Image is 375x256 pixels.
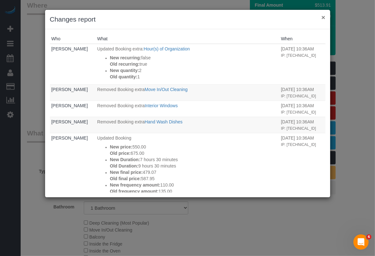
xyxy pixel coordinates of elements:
td: Who [50,117,96,133]
h3: Changes report [50,15,325,24]
strong: New Duration: [110,157,140,162]
td: Who [50,133,96,212]
td: Who [50,84,96,101]
p: 135.00 [110,188,278,194]
p: 587.95 [110,175,278,182]
strong: Old frequency amount: [110,189,158,194]
a: [PERSON_NAME] [51,135,88,141]
a: Hour(s) of Organization [144,46,190,51]
td: When [279,44,325,84]
p: 7 hours 30 minutes [110,156,278,163]
a: Hand Wash Dishes [145,119,183,124]
p: 1 [110,74,278,80]
td: When [279,84,325,101]
td: Who [50,44,96,84]
a: [PERSON_NAME] [51,46,88,51]
p: 675.00 [110,150,278,156]
td: What [96,117,279,133]
small: IP: [TECHNICAL_ID] [281,53,316,58]
span: Removed Booking extra [97,119,144,124]
iframe: Intercom live chat [353,234,369,250]
p: 479.07 [110,169,278,175]
span: Updated Booking extra: [97,46,144,51]
strong: Old Duration: [110,163,138,168]
p: 2 [110,67,278,74]
span: Removed Booking extra [97,103,144,108]
p: 9 hours 30 minutes [110,163,278,169]
a: Interior Windows [145,103,178,108]
strong: New recurring: [110,55,141,60]
span: 6 [366,234,372,240]
strong: New frequency amount: [110,182,160,187]
td: When [279,133,325,212]
strong: Old quantity: [110,74,137,79]
p: true [110,61,278,67]
small: IP: [TECHNICAL_ID] [281,94,316,98]
span: Updated Booking [97,135,131,141]
a: [PERSON_NAME] [51,87,88,92]
td: Who [50,101,96,117]
small: IP: [TECHNICAL_ID] [281,110,316,115]
th: What [96,34,279,44]
td: What [96,44,279,84]
p: 550.00 [110,144,278,150]
td: When [279,101,325,117]
td: When [279,117,325,133]
strong: Old price: [110,151,131,156]
small: IP: [TECHNICAL_ID] [281,142,316,147]
strong: Old final price: [110,176,141,181]
td: What [96,101,279,117]
sui-modal: Changes report [45,10,330,197]
p: false [110,55,278,61]
small: IP: [TECHNICAL_ID] [281,126,316,131]
td: What [96,84,279,101]
strong: New price: [110,144,132,149]
strong: New final price: [110,170,143,175]
th: When [279,34,325,44]
span: Removed Booking extra [97,87,144,92]
a: [PERSON_NAME] [51,103,88,108]
strong: New quantity: [110,68,139,73]
p: 110.00 [110,182,278,188]
th: Who [50,34,96,44]
button: × [321,14,325,21]
td: What [96,133,279,212]
a: [PERSON_NAME] [51,119,88,124]
a: Move In/Out Cleaning [145,87,188,92]
strong: Old recurring: [110,62,139,67]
